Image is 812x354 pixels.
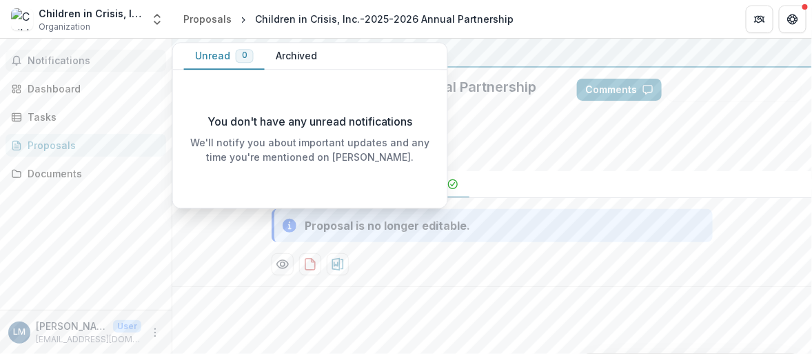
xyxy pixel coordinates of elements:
[147,324,163,341] button: More
[36,333,141,346] p: [EMAIL_ADDRESS][DOMAIN_NAME]
[272,253,294,275] button: Preview 16b1ea62-7b6e-42cb-9c5a-e42b952341b8-0.pdf
[327,253,349,275] button: download-proposal
[39,6,142,21] div: Children in Crisis, Inc.
[6,106,166,128] a: Tasks
[6,134,166,157] a: Proposals
[13,328,26,337] div: Laura Moore
[183,12,232,26] div: Proposals
[36,319,108,333] p: [PERSON_NAME]
[178,9,519,29] nav: breadcrumb
[28,166,155,181] div: Documents
[28,138,155,153] div: Proposals
[11,8,33,30] img: Children in Crisis, Inc.
[242,51,247,61] span: 0
[305,217,470,234] div: Proposal is no longer editable.
[779,6,806,33] button: Get Help
[6,50,166,72] button: Notifications
[207,113,412,130] p: You don't have any unread notifications
[184,135,436,164] p: We'll notify you about important updates and any time you're mentioned on [PERSON_NAME].
[28,55,161,67] span: Notifications
[184,43,265,70] button: Unread
[746,6,773,33] button: Partners
[178,9,237,29] a: Proposals
[39,21,90,33] span: Organization
[28,81,155,96] div: Dashboard
[667,79,801,101] button: Answer Suggestions
[6,162,166,185] a: Documents
[113,320,141,333] p: User
[148,6,167,33] button: Open entity switcher
[577,79,662,101] button: Comments
[299,253,321,275] button: download-proposal
[265,43,329,70] button: Archived
[6,77,166,100] a: Dashboard
[28,110,155,124] div: Tasks
[255,12,514,26] div: Children in Crisis, Inc.-2025-2026 Annual Partnership
[183,44,801,61] div: Destin Wine Auction V1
